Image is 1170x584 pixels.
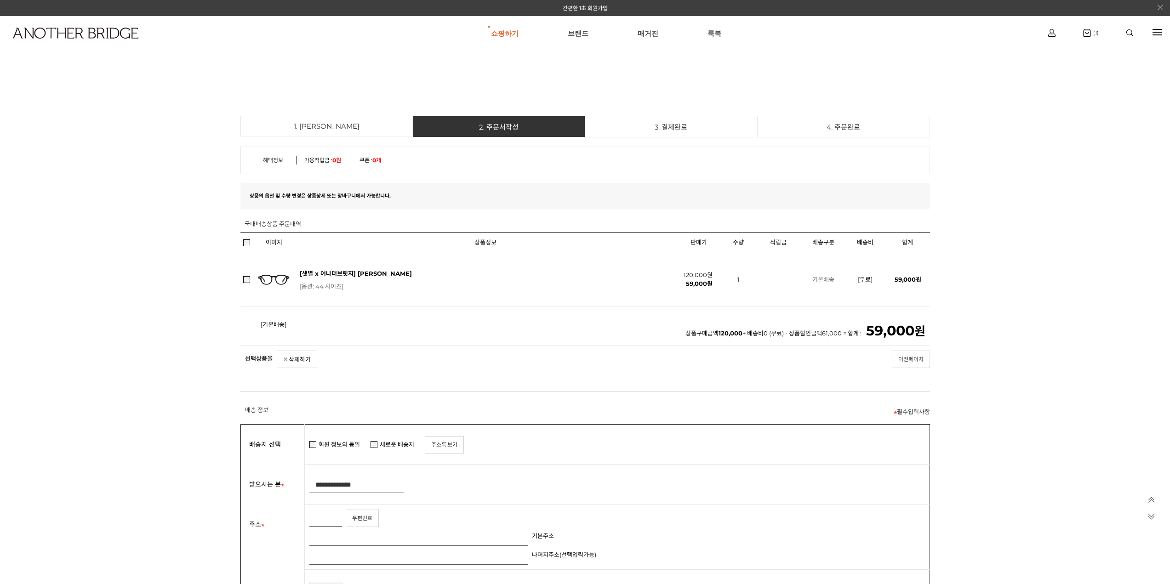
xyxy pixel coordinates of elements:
span: - 상품할인금액 [785,329,843,337]
th: 수량 [721,233,756,252]
div: 기본배송 [801,275,846,284]
a: 매거진 [638,17,658,50]
th: 적립금 [756,233,801,252]
a: logo [5,28,180,61]
img: cart [1083,29,1091,37]
strong: 120,000 [719,329,742,337]
li: 1. [PERSON_NAME] [240,116,413,136]
a: 주소록 보기 [425,436,464,454]
th: 배송지 선택 [240,424,304,465]
th: 이미지 [253,233,295,252]
strong: 선택상품을 [245,355,273,362]
th: 받으시는 분 [240,465,304,505]
img: cart [1048,29,1056,37]
td: [무료] [846,252,885,306]
span: 59,000 [686,280,707,287]
img: 필수 [894,411,897,414]
th: 합계 [885,233,930,252]
th: 배송구분 [801,233,846,252]
strong: 0원 [332,157,341,164]
li: 상품의 옵션 및 수량 변경은 상품상세 또는 장바구니에서 가능합니다. [240,183,930,209]
span: 59,000 [866,322,914,339]
th: 주소 [240,505,304,570]
li: 2. 주문서작성 [413,116,585,137]
strong: 원 [866,324,925,339]
a: [샛별 x 어나더브릿지] [PERSON_NAME] [300,270,412,277]
img: 필수 [281,483,284,487]
a: 브랜드 [568,17,588,50]
strong: 0개 [372,157,381,164]
li: 4. 주문완료 [758,116,930,137]
div: [옵션: 44 사이즈] [300,283,676,290]
span: 나머지주소 [532,551,559,558]
p: 필수입력사항 [245,407,930,416]
img: 필수 [261,523,264,527]
td: 1 [721,252,756,306]
td: 상품구매금액 + 배송비 = 합계 : [253,306,930,346]
a: 간편한 1초 회원가입 [563,5,608,11]
strong: 원 [686,280,713,287]
label: 새로운 배송지 [380,441,414,448]
h3: 혜택정보 [250,156,296,164]
span: - [777,276,779,283]
span: 61,000 [822,329,842,337]
li: 3. 결제완료 [585,116,758,137]
th: 상품정보 [295,233,676,252]
span: 0 (무료) [764,329,784,337]
strong: 원 [895,276,921,283]
span: (선택입력가능) [559,551,596,558]
a: 쇼핑하기 [491,17,519,50]
a: 룩북 [708,17,721,50]
a: 이전페이지 [892,351,930,368]
a: 삭제하기 [277,351,317,368]
a: 가용적립금 :0원 [304,157,341,164]
a: 우편번호 [346,510,379,527]
th: 판매가 [676,233,721,252]
span: [기본배송] [261,320,286,329]
a: (1) [1083,29,1099,37]
span: (1) [1091,29,1099,36]
a: 쿠폰 :0개 [360,157,381,164]
strong: 120,000원 [684,271,713,278]
th: 배송비 [846,233,885,252]
img: logo [13,28,138,39]
img: search [1126,29,1133,36]
h3: 배송 정보 [245,405,268,414]
h3: 국내배송상품 주문내역 [245,215,301,232]
span: 기본주소 [532,532,554,539]
span: 59,000 [895,276,916,283]
label: 회원 정보와 동일 [319,441,360,448]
